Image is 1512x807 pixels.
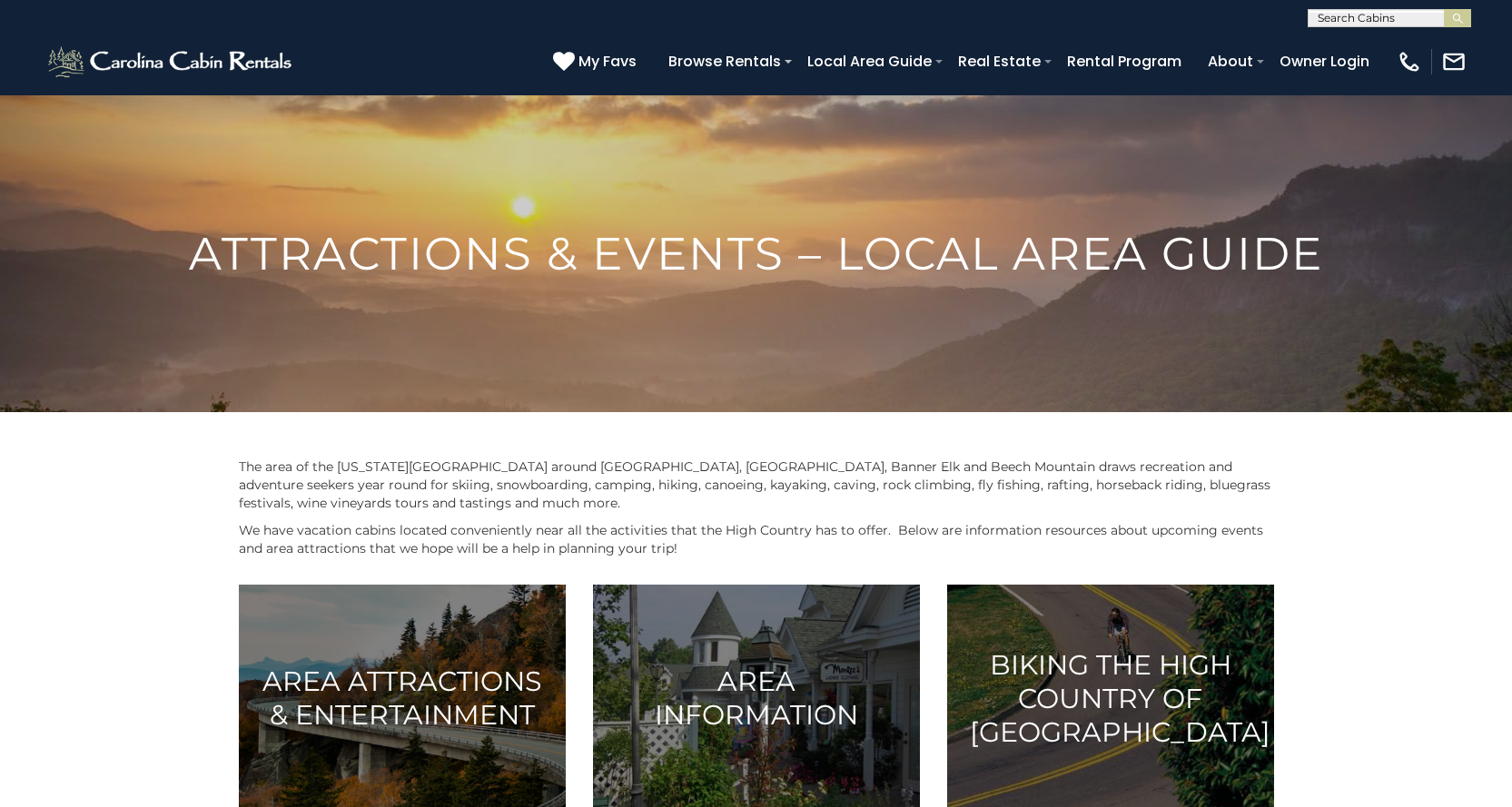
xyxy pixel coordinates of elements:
[616,664,897,732] h3: Area Information
[798,45,941,77] a: Local Area Guide
[1058,45,1191,77] a: Rental Program
[1270,45,1379,77] a: Owner Login
[239,521,1274,557] p: We have vacation cabins located conveniently near all the activities that the High Country has to...
[45,44,297,80] img: White-1-2.png
[970,648,1251,749] h3: Biking the High Country of [GEOGRAPHIC_DATA]
[1199,45,1262,77] a: About
[553,50,641,74] a: My Favs
[1397,49,1422,74] img: phone-regular-white.png
[239,458,1274,512] p: The area of the [US_STATE][GEOGRAPHIC_DATA] around [GEOGRAPHIC_DATA], [GEOGRAPHIC_DATA], Banner E...
[1441,49,1467,74] img: mail-regular-white.png
[659,45,790,77] a: Browse Rentals
[949,45,1050,77] a: Real Estate
[578,50,637,73] span: My Favs
[262,664,543,732] h3: Area Attractions & Entertainment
